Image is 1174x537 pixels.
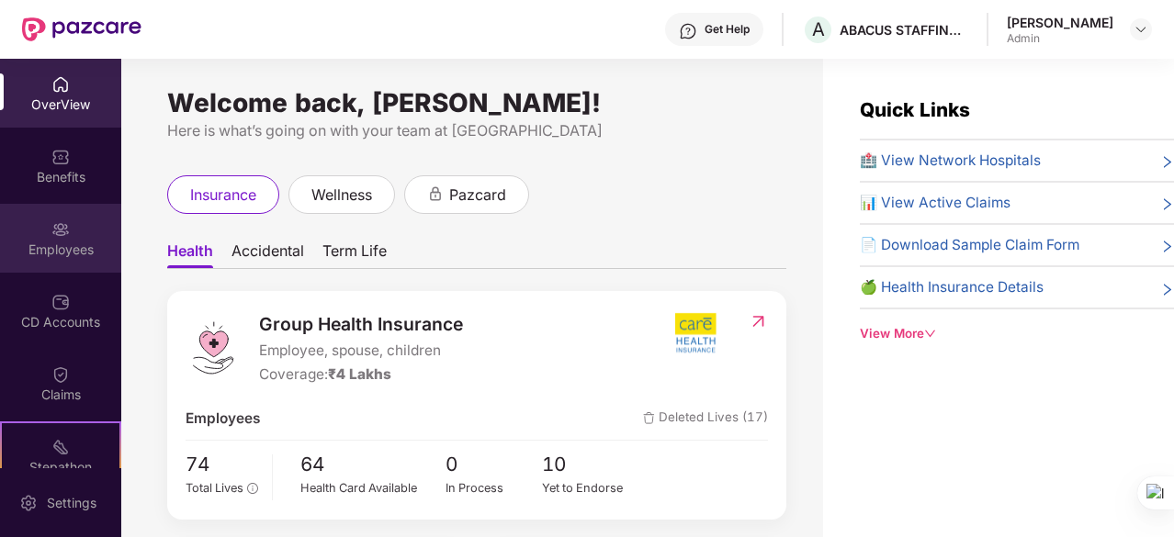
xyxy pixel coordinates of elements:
div: Stepathon [2,458,119,476]
div: Health Card Available [300,479,446,498]
span: Group Health Insurance [259,310,463,338]
img: New Pazcare Logo [22,17,141,41]
span: Health [167,241,213,268]
span: 74 [186,450,258,480]
span: 🏥 View Network Hospitals [860,150,1041,172]
img: svg+xml;base64,PHN2ZyBpZD0iSGVscC0zMngzMiIgeG1sbnM9Imh0dHA6Ly93d3cudzMub3JnLzIwMDAvc3ZnIiB3aWR0aD... [679,22,697,40]
span: right [1160,153,1174,172]
img: svg+xml;base64,PHN2ZyBpZD0iQ2xhaW0iIHhtbG5zPSJodHRwOi8vd3d3LnczLm9yZy8yMDAwL3N2ZyIgd2lkdGg9IjIwIi... [51,365,70,384]
span: down [924,328,936,340]
span: Employee, spouse, children [259,340,463,362]
span: insurance [190,184,256,207]
span: 🍏 Health Insurance Details [860,276,1044,298]
span: 0 [446,450,543,480]
img: logo [186,320,241,375]
span: right [1160,238,1174,256]
img: svg+xml;base64,PHN2ZyBpZD0iRHJvcGRvd24tMzJ4MzIiIHhtbG5zPSJodHRwOi8vd3d3LnczLm9yZy8yMDAwL3N2ZyIgd2... [1134,22,1148,37]
div: Here is what’s going on with your team at [GEOGRAPHIC_DATA] [167,119,786,142]
div: Get Help [705,22,750,37]
span: right [1160,196,1174,214]
div: In Process [446,479,543,498]
span: Term Life [322,241,387,268]
img: RedirectIcon [749,312,768,330]
span: ₹4 Lakhs [328,365,391,383]
img: svg+xml;base64,PHN2ZyBpZD0iQmVuZWZpdHMiIHhtbG5zPSJodHRwOi8vd3d3LnczLm9yZy8yMDAwL3N2ZyIgd2lkdGg9Ij... [51,148,70,166]
img: svg+xml;base64,PHN2ZyBpZD0iQ0RfQWNjb3VudHMiIGRhdGEtbmFtZT0iQ0QgQWNjb3VudHMiIHhtbG5zPSJodHRwOi8vd3... [51,293,70,311]
span: A [812,18,825,40]
span: info-circle [247,483,257,493]
div: View More [860,324,1174,343]
span: Total Lives [186,481,243,495]
span: pazcard [449,184,506,207]
span: wellness [311,184,372,207]
span: Quick Links [860,98,970,121]
img: svg+xml;base64,PHN2ZyBpZD0iU2V0dGluZy0yMHgyMCIgeG1sbnM9Imh0dHA6Ly93d3cudzMub3JnLzIwMDAvc3ZnIiB3aW... [19,494,38,512]
div: Coverage: [259,364,463,386]
div: Yet to Endorse [542,479,639,498]
div: Welcome back, [PERSON_NAME]! [167,95,786,110]
span: Accidental [231,241,304,268]
img: svg+xml;base64,PHN2ZyBpZD0iRW1wbG95ZWVzIiB4bWxucz0iaHR0cDovL3d3dy53My5vcmcvMjAwMC9zdmciIHdpZHRoPS... [51,220,70,239]
div: Admin [1007,31,1113,46]
img: insurerIcon [661,310,730,356]
div: ABACUS STAFFING AND SERVICES PRIVATE LIMITED [840,21,968,39]
span: Deleted Lives (17) [643,408,768,430]
img: svg+xml;base64,PHN2ZyB4bWxucz0iaHR0cDovL3d3dy53My5vcmcvMjAwMC9zdmciIHdpZHRoPSIyMSIgaGVpZ2h0PSIyMC... [51,438,70,456]
img: svg+xml;base64,PHN2ZyBpZD0iSG9tZSIgeG1sbnM9Imh0dHA6Ly93d3cudzMub3JnLzIwMDAvc3ZnIiB3aWR0aD0iMjAiIG... [51,75,70,94]
span: right [1160,280,1174,298]
img: deleteIcon [643,412,655,424]
div: Settings [41,494,102,512]
div: [PERSON_NAME] [1007,14,1113,31]
div: animation [427,185,444,202]
span: 10 [542,450,639,480]
span: 64 [300,450,446,480]
span: 📄 Download Sample Claim Form [860,234,1079,256]
span: Employees [186,408,260,430]
span: 📊 View Active Claims [860,192,1010,214]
